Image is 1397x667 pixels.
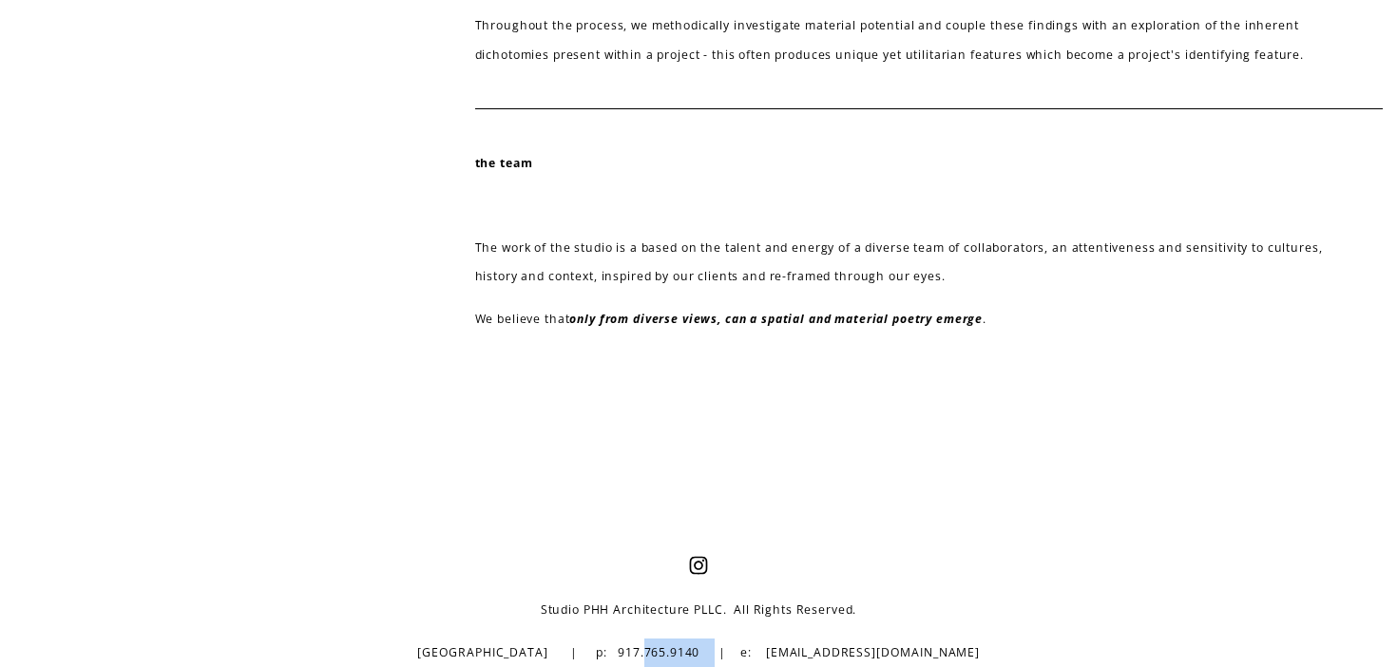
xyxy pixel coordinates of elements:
em: only from diverse views, can a spatial and material poetry emerge [569,311,983,327]
p: We believe that . [475,305,1326,334]
p: The work of the studio is a based on the talent and energy of a diverse team of collaborators, an... [475,234,1326,292]
p: Studio PHH Architecture PLLC. All Rights Reserved. [301,596,1096,625]
p: Throughout the process, we methodically investigate material potential and couple these findings ... [475,11,1326,69]
a: Instagram [689,556,708,575]
strong: the team [475,155,533,171]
